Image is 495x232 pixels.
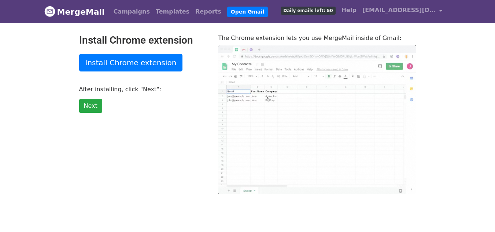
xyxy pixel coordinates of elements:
span: Daily emails left: 50 [281,7,335,15]
a: Daily emails left: 50 [278,3,338,18]
span: [EMAIL_ADDRESS][DOMAIN_NAME] [362,6,436,15]
a: Campaigns [111,4,153,19]
a: Help [339,3,359,18]
p: The Chrome extension lets you use MergeMail inside of Gmail: [218,34,416,42]
a: Open Gmail [227,7,268,17]
img: MergeMail logo [44,6,55,17]
a: [EMAIL_ADDRESS][DOMAIN_NAME] [359,3,445,20]
a: MergeMail [44,4,105,19]
a: Templates [153,4,192,19]
iframe: Chat Widget [458,197,495,232]
a: Reports [192,4,224,19]
a: Next [79,99,102,113]
h2: Install Chrome extension [79,34,207,47]
a: Install Chrome extension [79,54,183,71]
p: After installing, click "Next": [79,85,207,93]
